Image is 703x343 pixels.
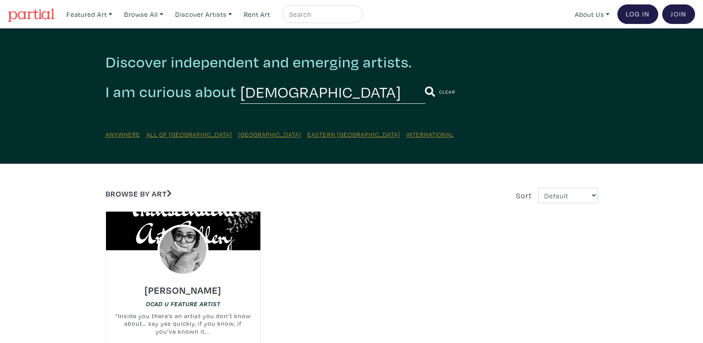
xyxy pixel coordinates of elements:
[571,5,613,24] a: About Us
[240,5,274,24] a: Rent Art
[238,130,301,138] a: [GEOGRAPHIC_DATA]
[439,88,456,95] small: Clear
[120,5,167,24] a: Browse All
[106,189,172,199] a: Browse by Art
[307,130,400,138] a: Eastern [GEOGRAPHIC_DATA]
[106,82,236,102] h2: I am curious about
[146,300,220,308] em: OCAD U Feature Artist
[145,282,221,292] a: [PERSON_NAME]
[171,5,236,24] a: Discover Artists
[288,9,355,20] input: Search
[106,130,140,138] a: Anywhere
[406,130,454,138] a: International
[617,4,658,24] a: Log In
[106,52,598,71] h2: Discover independent and emerging artists.
[146,130,232,138] a: All of [GEOGRAPHIC_DATA]
[63,5,116,24] a: Featured Art
[106,312,260,335] small: “Inside you there’s an artist you don’t know about… say yes quickly, if you know, if you’ve known...
[439,87,456,97] a: Clear
[145,284,221,296] h6: [PERSON_NAME]
[662,4,695,24] a: Join
[516,190,532,201] span: Sort
[146,300,220,308] a: OCAD U Feature Artist
[157,225,209,276] img: phpThumb.php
